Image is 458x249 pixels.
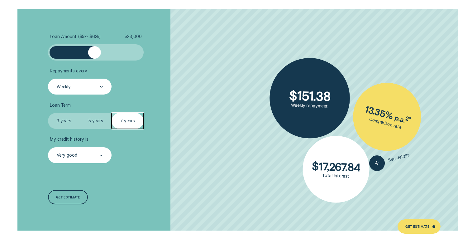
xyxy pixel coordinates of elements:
span: Repayments every [50,68,87,74]
span: Loan Term [50,103,71,108]
a: Get Estimate [398,219,441,234]
span: $ 33,000 [125,34,142,39]
label: 5 years [80,113,112,129]
div: Very good [57,153,77,158]
label: 7 years [112,113,143,129]
span: See details [388,152,410,163]
span: Loan Amount ( $5k - $63k ) [50,34,101,39]
button: See details [368,147,411,173]
a: Get estimate [48,190,88,204]
div: Weekly [57,84,71,90]
span: My credit history is [50,137,88,142]
label: 3 years [48,113,80,129]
